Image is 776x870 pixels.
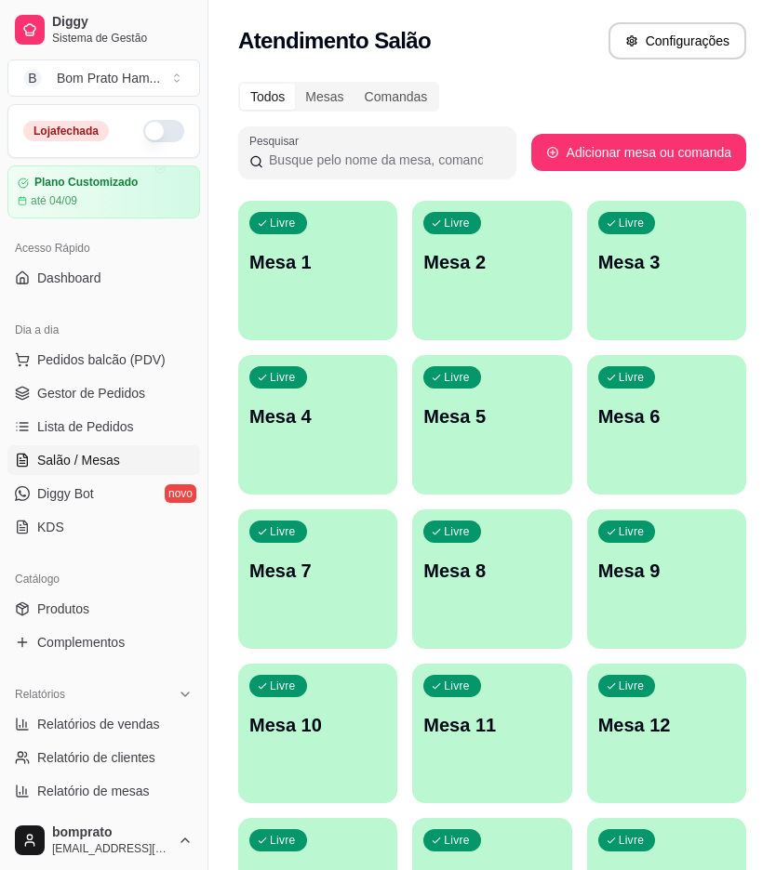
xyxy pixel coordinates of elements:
[249,249,386,275] p: Mesa 1
[598,249,735,275] p: Mesa 3
[270,216,296,231] p: Livre
[423,712,560,738] p: Mesa 11
[263,151,505,169] input: Pesquisar
[249,558,386,584] p: Mesa 7
[52,31,193,46] span: Sistema de Gestão
[238,509,397,649] button: LivreMesa 7
[619,833,645,848] p: Livre
[444,216,470,231] p: Livre
[619,370,645,385] p: Livre
[37,782,150,800] span: Relatório de mesas
[587,509,746,649] button: LivreMesa 9
[7,412,200,442] a: Lista de Pedidos
[7,233,200,263] div: Acesso Rápido
[270,524,296,539] p: Livre
[7,743,200,772] a: Relatório de clientes
[598,712,735,738] p: Mesa 12
[7,810,200,839] a: Relatório de fidelidadenovo
[423,403,560,429] p: Mesa 5
[7,818,200,863] button: bomprato[EMAIL_ADDRESS][DOMAIN_NAME]
[37,600,89,618] span: Produtos
[37,715,160,733] span: Relatórios de vendas
[143,120,184,142] button: Alterar Status
[7,345,200,375] button: Pedidos balcão (PDV)
[31,193,77,208] article: até 04/09
[444,833,470,848] p: Livre
[423,558,560,584] p: Mesa 8
[7,263,200,293] a: Dashboard
[619,524,645,539] p: Livre
[7,564,200,594] div: Catálogo
[598,403,735,429] p: Mesa 6
[7,776,200,806] a: Relatório de mesas
[37,518,64,536] span: KDS
[7,512,200,542] a: KDS
[7,594,200,624] a: Produtos
[7,479,200,508] a: Diggy Botnovo
[587,355,746,494] button: LivreMesa 6
[52,824,170,841] span: bomprato
[7,165,200,218] a: Plano Customizadoaté 04/09
[52,14,193,31] span: Diggy
[444,524,470,539] p: Livre
[423,249,560,275] p: Mesa 2
[37,417,134,436] span: Lista de Pedidos
[355,84,438,110] div: Comandas
[7,709,200,739] a: Relatórios de vendas
[238,26,431,56] h2: Atendimento Salão
[270,370,296,385] p: Livre
[37,350,166,369] span: Pedidos balcão (PDV)
[270,679,296,693] p: Livre
[7,445,200,475] a: Salão / Mesas
[444,370,470,385] p: Livre
[587,201,746,340] button: LivreMesa 3
[412,355,571,494] button: LivreMesa 5
[238,664,397,803] button: LivreMesa 10
[609,22,746,59] button: Configurações
[37,384,145,402] span: Gestor de Pedidos
[240,84,295,110] div: Todos
[295,84,354,110] div: Mesas
[619,679,645,693] p: Livre
[270,833,296,848] p: Livre
[7,315,200,345] div: Dia a dia
[531,134,746,171] button: Adicionar mesa ou comanda
[57,69,160,87] div: Bom Prato Ham ...
[37,633,125,652] span: Complementos
[52,841,170,856] span: [EMAIL_ADDRESS][DOMAIN_NAME]
[444,679,470,693] p: Livre
[7,378,200,408] a: Gestor de Pedidos
[7,59,200,97] button: Select a team
[37,484,94,503] span: Diggy Bot
[15,687,65,702] span: Relatórios
[238,201,397,340] button: LivreMesa 1
[7,7,200,52] a: DiggySistema de Gestão
[34,176,138,190] article: Plano Customizado
[412,664,571,803] button: LivreMesa 11
[249,403,386,429] p: Mesa 4
[412,201,571,340] button: LivreMesa 2
[587,664,746,803] button: LivreMesa 12
[37,748,155,767] span: Relatório de clientes
[619,216,645,231] p: Livre
[7,627,200,657] a: Complementos
[412,509,571,649] button: LivreMesa 8
[23,69,42,87] span: B
[238,355,397,494] button: LivreMesa 4
[249,133,305,149] label: Pesquisar
[37,451,120,469] span: Salão / Mesas
[249,712,386,738] p: Mesa 10
[23,121,109,141] div: Loja fechada
[37,269,101,287] span: Dashboard
[598,558,735,584] p: Mesa 9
